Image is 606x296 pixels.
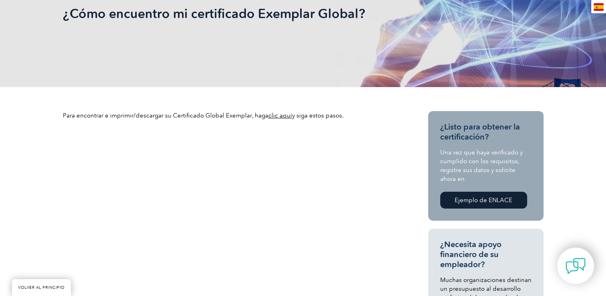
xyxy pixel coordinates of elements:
font: Una vez que haya verificado y cumplido con los requisitos, registre sus datos y solicite ahora en [440,149,523,182]
font: ¿Cómo encuentro mi certificado Exemplar Global? [63,6,365,21]
a: VOLVER AL PRINCIPIO [12,279,71,296]
font: Para encontrar e imprimir/descargar su Certificado Global Exemplar, haga [63,112,268,119]
font: ¿Listo para obtener la certificación? [440,122,520,142]
font: Ejemplo de ENLACE [455,197,512,204]
font: ¿Necesita apoyo financiero de su empleador? [440,239,501,269]
img: contact-chat.png [566,256,586,276]
a: Ejemplo de ENLACE [440,192,527,209]
img: en [594,3,604,11]
font: y siga estos pasos. [292,112,344,119]
font: VOLVER AL PRINCIPIO [18,285,65,290]
a: clic aquí [268,112,292,119]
